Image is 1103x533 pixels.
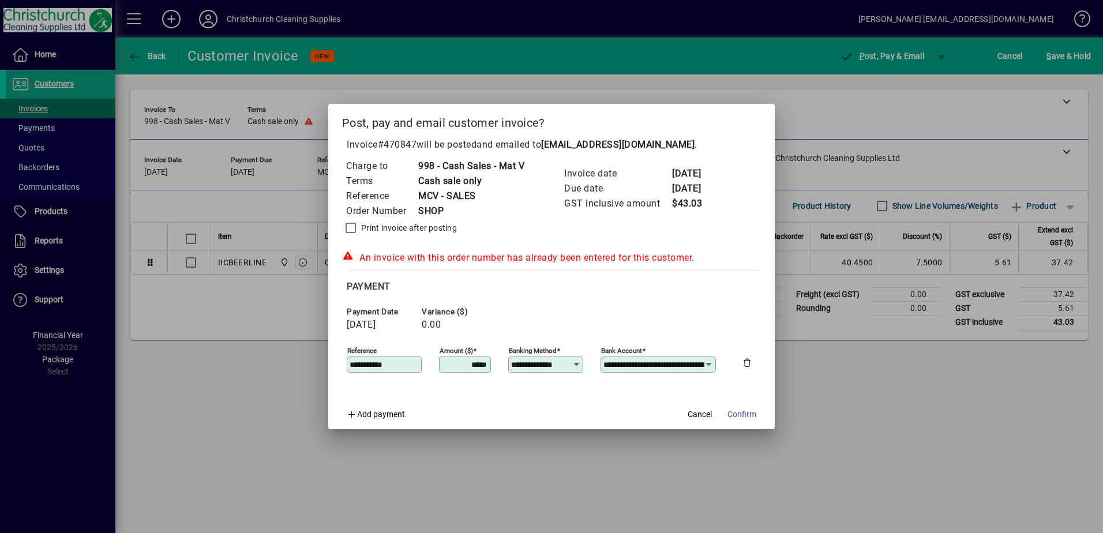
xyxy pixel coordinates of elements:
[347,320,376,330] span: [DATE]
[347,281,391,292] span: Payment
[601,347,642,355] mat-label: Bank Account
[509,347,557,355] mat-label: Banking method
[359,222,457,234] label: Print invoice after posting
[357,410,405,419] span: Add payment
[564,166,671,181] td: Invoice date
[328,104,775,137] h2: Post, pay and email customer invoice?
[418,204,524,219] td: SHOP
[477,139,695,150] span: and emailed to
[418,174,524,189] td: Cash sale only
[342,251,761,265] div: An invoice with this order number has already been entered for this customer.
[671,196,718,211] td: $43.03
[671,166,718,181] td: [DATE]
[346,189,418,204] td: Reference
[671,181,718,196] td: [DATE]
[564,196,671,211] td: GST inclusive amount
[347,307,416,316] span: Payment date
[347,347,377,355] mat-label: Reference
[342,404,410,425] button: Add payment
[440,347,473,355] mat-label: Amount ($)
[564,181,671,196] td: Due date
[723,404,761,425] button: Confirm
[418,189,524,204] td: MCV - SALES
[346,174,418,189] td: Terms
[688,408,712,421] span: Cancel
[422,307,491,316] span: Variance ($)
[727,408,756,421] span: Confirm
[342,138,761,152] p: Invoice will be posted .
[378,139,417,150] span: #470847
[681,404,718,425] button: Cancel
[422,320,441,330] span: 0.00
[418,159,524,174] td: 998 - Cash Sales - Mat V
[541,139,695,150] b: [EMAIL_ADDRESS][DOMAIN_NAME]
[346,204,418,219] td: Order Number
[346,159,418,174] td: Charge to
